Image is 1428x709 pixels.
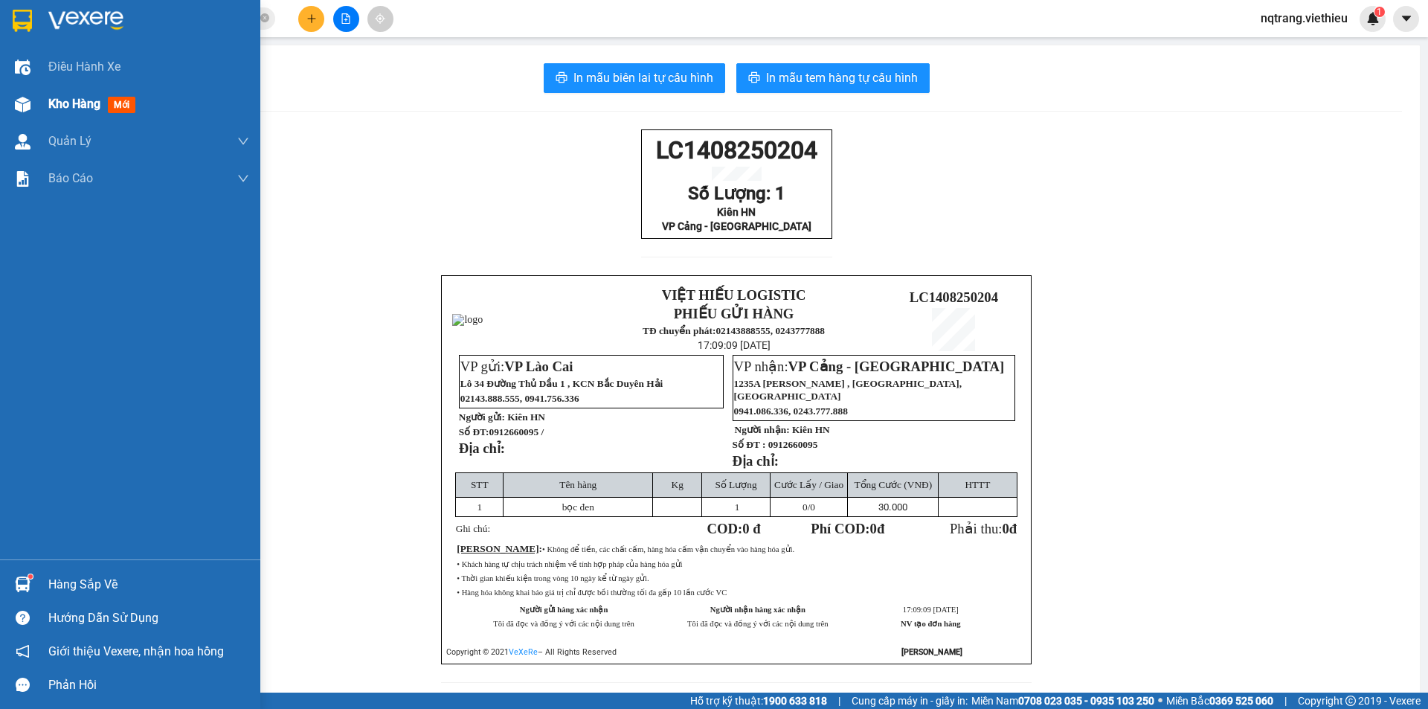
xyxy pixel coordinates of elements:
[734,359,1005,374] span: VP nhận:
[457,543,538,554] span: [PERSON_NAME]
[66,47,141,79] strong: PHIẾU GỬI HÀNG
[460,378,663,389] span: Lô 34 Đường Thủ Dầu 1 , KCN Bắc Duyên Hải
[1009,521,1017,536] span: đ
[456,523,490,534] span: Ghi chú:
[672,479,684,490] span: Kg
[811,521,884,536] strong: Phí COD: đ
[504,359,573,374] span: VP Lào Cai
[48,674,249,696] div: Phản hồi
[1366,12,1380,25] img: icon-new-feature
[710,606,805,614] strong: Người nhận hàng xác nhận
[852,693,968,709] span: Cung cấp máy in - giấy in:
[715,325,825,336] strong: 02143888555, 0243777888
[735,501,740,513] span: 1
[707,521,761,536] strong: COD:
[643,325,715,336] strong: TĐ chuyển phát:
[788,359,1005,374] span: VP Cảng - [GEOGRAPHIC_DATA]
[688,183,785,204] span: Số Lượng: 1
[306,13,317,24] span: plus
[734,378,962,402] span: 1235A [PERSON_NAME] , [GEOGRAPHIC_DATA], [GEOGRAPHIC_DATA]
[910,289,998,305] span: LC1408250204
[108,97,135,113] span: mới
[16,611,30,625] span: question-circle
[733,439,766,450] strong: Số ĐT :
[459,440,505,456] strong: Địa chỉ:
[460,393,579,404] span: 02143.888.555, 0941.756.336
[457,574,649,583] span: • Thời gian khiếu kiện trong vòng 10 ngày kể từ ngày gửi.
[774,479,843,490] span: Cước Lấy / Giao
[556,71,567,86] span: printer
[733,453,779,469] strong: Địa chỉ:
[734,405,848,417] span: 0941.086.336, 0243.777.888
[1166,693,1273,709] span: Miền Bắc
[15,60,30,75] img: warehouse-icon
[471,479,489,490] span: STT
[1249,9,1360,28] span: nqtrang.viethieu
[16,678,30,692] span: message
[687,620,829,628] span: Tôi đã đọc và đồng ý với các nội dung trên
[656,136,817,164] span: LC1408250204
[15,134,30,150] img: warehouse-icon
[446,647,617,657] span: Copyright © 2021 – All Rights Reserved
[333,6,359,32] button: file-add
[16,644,30,658] span: notification
[68,12,140,44] strong: VIỆT HIẾU LOGISTIC
[735,424,790,435] strong: Người nhận:
[1018,695,1154,707] strong: 0708 023 035 - 0935 103 250
[854,479,932,490] span: Tổng Cước (VNĐ)
[690,693,827,709] span: Hỗ trợ kỹ thuật:
[260,12,269,26] span: close-circle
[459,426,544,437] strong: Số ĐT:
[838,693,840,709] span: |
[15,171,30,187] img: solution-icon
[768,439,818,450] span: 0912660095
[79,94,144,117] strong: 02143888555, 0243777888
[48,132,91,150] span: Quản Lý
[573,68,713,87] span: In mẫu biên lai tự cấu hình
[452,314,483,326] img: logo
[698,339,771,351] span: 17:09:09 [DATE]
[13,10,32,32] img: logo-vxr
[803,501,808,513] span: 0
[507,411,545,423] span: Kiên HN
[298,6,324,32] button: plus
[15,577,30,592] img: warehouse-icon
[1400,12,1413,25] span: caret-down
[5,45,62,102] img: logo
[237,135,249,147] span: down
[48,642,224,661] span: Giới thiệu Vexere, nhận hoa hồng
[509,647,538,657] a: VeXeRe
[520,606,608,614] strong: Người gửi hàng xác nhận
[748,71,760,86] span: printer
[878,501,907,513] span: 30.000
[542,545,794,554] span: • Không để tiền, các chất cấm, hàng hóa cấm vận chuyển vào hàng hóa gửi.
[544,63,725,93] button: printerIn mẫu biên lai tự cấu hình
[717,206,756,218] span: Kiên HN
[1284,693,1287,709] span: |
[457,560,682,568] span: • Khách hàng tự chịu trách nhiệm về tính hợp pháp của hàng hóa gửi
[792,424,830,435] span: Kiên HN
[662,287,806,303] strong: VIỆT HIẾU LOGISTIC
[493,620,634,628] span: Tôi đã đọc và đồng ý với các nội dung trên
[48,57,120,76] span: Điều hành xe
[457,588,727,597] span: • Hàng hóa không khai báo giá trị chỉ được bồi thường tối đa gấp 10 lần cước VC
[662,220,811,232] span: VP Cảng - [GEOGRAPHIC_DATA]
[1377,7,1382,17] span: 1
[1374,7,1385,17] sup: 1
[1393,6,1419,32] button: caret-down
[15,97,30,112] img: warehouse-icon
[763,695,827,707] strong: 1900 633 818
[145,86,234,102] span: LC1408250204
[971,693,1154,709] span: Miền Nam
[489,426,544,437] span: 0912660095 /
[562,501,594,513] span: bọc đen
[28,574,33,579] sup: 1
[901,620,960,628] strong: NV tạo đơn hàng
[559,479,596,490] span: Tên hàng
[375,13,385,24] span: aim
[1209,695,1273,707] strong: 0369 525 060
[1158,698,1162,704] span: ⚪️
[477,501,482,513] span: 1
[341,13,351,24] span: file-add
[803,501,815,513] span: /0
